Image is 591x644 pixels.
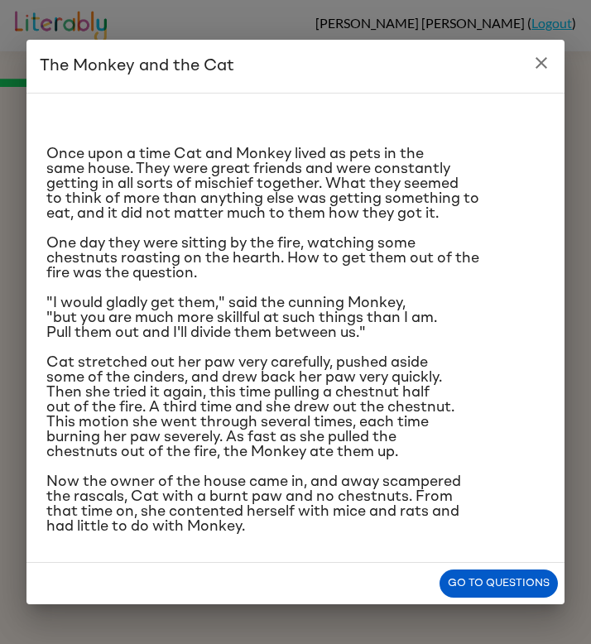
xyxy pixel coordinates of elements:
[46,296,437,340] span: "I would gladly get them," said the cunning Monkey, "but you are much more skillful at such thing...
[46,474,461,534] span: Now the owner of the house came in, and away scampered the rascals, Cat with a burnt paw and no c...
[525,46,558,79] button: close
[440,570,558,598] button: Go to questions
[46,147,479,221] span: ​​Once upon a time Cat and Monkey lived as pets in the same house. They were great friends and we...
[46,236,479,281] span: One day they were sitting by the fire, watching some chestnuts roasting on the hearth. How to get...
[26,40,565,93] h2: The Monkey and the Cat
[46,355,454,459] span: Cat stretched out her paw very carefully, pushed aside some of the cinders, and drew back her paw...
